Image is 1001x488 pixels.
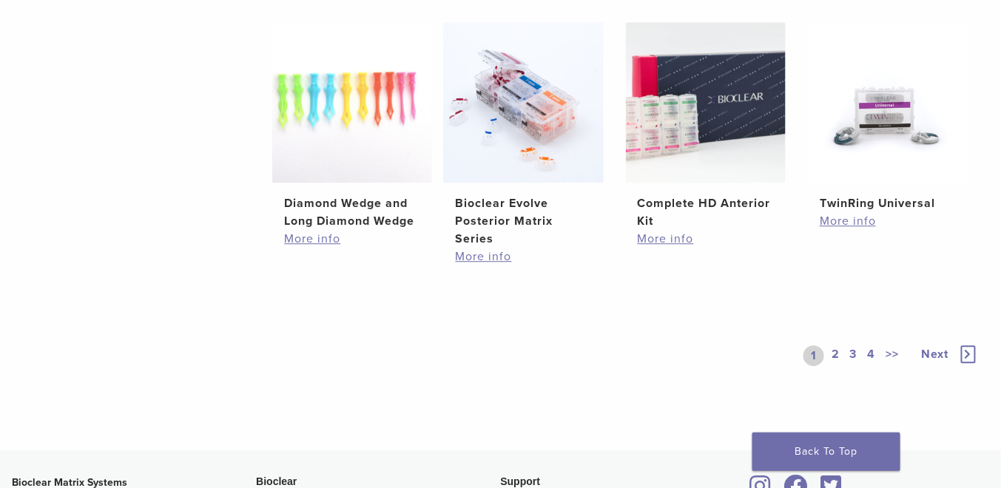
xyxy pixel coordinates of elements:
a: 3 [847,345,860,366]
a: 4 [865,345,879,366]
img: Complete HD Anterior Kit [626,22,786,182]
span: Support [501,475,541,487]
a: Bioclear Evolve Posterior Matrix SeriesBioclear Evolve Posterior Matrix Series [443,22,603,247]
a: Back To Top [752,433,900,471]
a: Diamond Wedge and Long Diamond WedgeDiamond Wedge and Long Diamond Wedge [272,22,432,229]
img: TwinRing Universal [808,22,968,182]
span: Next [922,347,949,362]
a: Complete HD Anterior KitComplete HD Anterior Kit [626,22,786,229]
a: More info [284,230,420,248]
span: Bioclear [256,475,297,487]
a: >> [883,345,903,366]
img: Diamond Wedge and Long Diamond Wedge [272,22,432,182]
a: More info [638,230,774,248]
a: 2 [829,345,843,366]
h2: Diamond Wedge and Long Diamond Wedge [284,194,420,230]
h2: Complete HD Anterior Kit [638,194,774,230]
h2: TwinRing Universal [820,194,956,212]
a: 1 [803,345,824,366]
img: Bioclear Evolve Posterior Matrix Series [443,22,603,182]
a: More info [820,212,956,230]
a: More info [456,248,592,265]
h2: Bioclear Evolve Posterior Matrix Series [456,194,592,248]
a: TwinRing UniversalTwinRing Universal [808,22,968,211]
